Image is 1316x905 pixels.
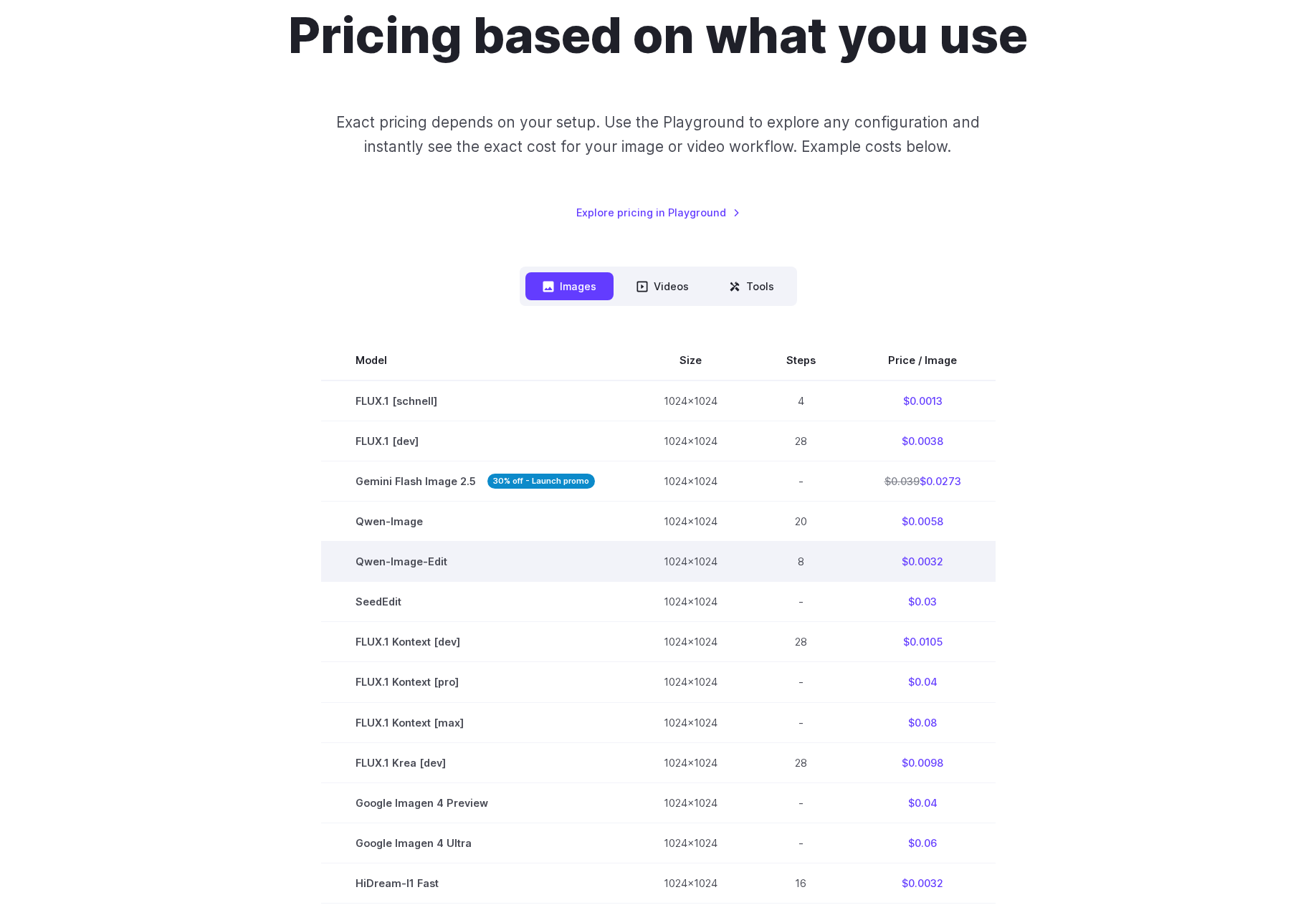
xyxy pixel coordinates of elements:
[752,582,850,622] td: -
[629,340,752,380] th: Size
[629,582,752,622] td: 1024x1024
[752,502,850,542] td: 20
[850,742,996,782] td: $0.0098
[487,474,595,489] strong: 30% off - Launch promo
[629,823,752,863] td: 1024x1024
[752,461,850,502] td: -
[321,622,629,662] td: FLUX.1 Kontext [dev]
[321,542,629,582] td: Qwen-Image-Edit
[752,421,850,461] td: 28
[850,461,996,502] td: $0.0273
[850,863,996,903] td: $0.0032
[752,782,850,823] td: -
[850,782,996,823] td: $0.04
[321,742,629,782] td: FLUX.1 Krea [dev]
[850,340,996,380] th: Price / Image
[752,380,850,421] td: 4
[752,662,850,702] td: -
[321,863,629,903] td: HiDream-I1 Fast
[576,204,740,221] a: Explore pricing in Playground
[850,622,996,662] td: $0.0105
[321,421,629,461] td: FLUX.1 [dev]
[850,380,996,421] td: $0.0013
[321,702,629,742] td: FLUX.1 Kontext [max]
[850,582,996,622] td: $0.03
[629,863,752,903] td: 1024x1024
[288,6,1028,64] h1: Pricing based on what you use
[629,380,752,421] td: 1024x1024
[850,662,996,702] td: $0.04
[321,502,629,542] td: Qwen-Image
[850,502,996,542] td: $0.0058
[850,421,996,461] td: $0.0038
[629,502,752,542] td: 1024x1024
[752,823,850,863] td: -
[619,272,706,300] button: Videos
[356,473,595,489] span: Gemini Flash Image 2.5
[321,782,629,823] td: Google Imagen 4 Preview
[752,742,850,782] td: 28
[321,662,629,702] td: FLUX.1 Kontext [pro]
[752,622,850,662] td: 28
[752,702,850,742] td: -
[850,542,996,582] td: $0.0032
[629,421,752,461] td: 1024x1024
[321,340,629,380] th: Model
[629,782,752,823] td: 1024x1024
[629,662,752,702] td: 1024x1024
[712,272,791,300] button: Tools
[629,742,752,782] td: 1024x1024
[321,823,629,863] td: Google Imagen 4 Ultra
[309,110,1007,158] p: Exact pricing depends on your setup. Use the Playground to explore any configuration and instantl...
[629,702,752,742] td: 1024x1024
[752,542,850,582] td: 8
[629,542,752,582] td: 1024x1024
[850,702,996,742] td: $0.08
[629,622,752,662] td: 1024x1024
[752,340,850,380] th: Steps
[752,863,850,903] td: 16
[321,582,629,622] td: SeedEdit
[525,272,614,300] button: Images
[629,461,752,502] td: 1024x1024
[850,823,996,863] td: $0.06
[321,380,629,421] td: FLUX.1 [schnell]
[885,475,920,487] s: $0.039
